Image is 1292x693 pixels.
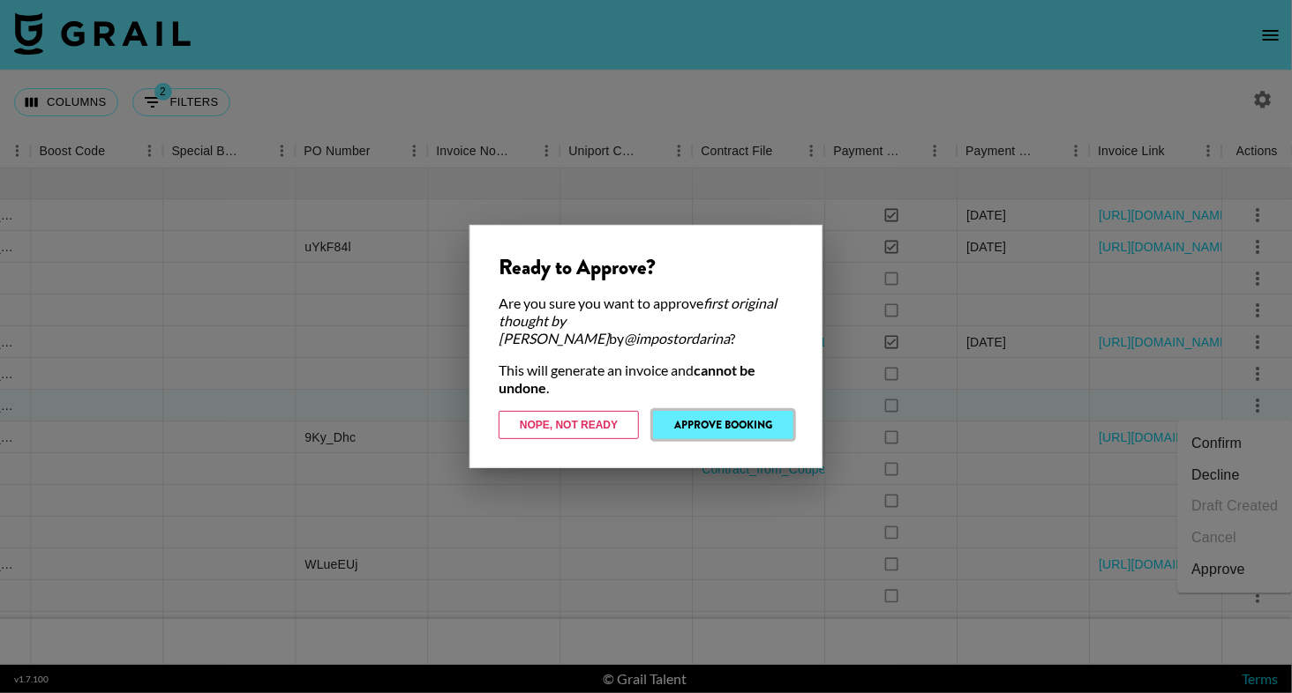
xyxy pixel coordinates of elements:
[499,294,777,346] em: first original thought by [PERSON_NAME]
[624,330,730,346] em: @ impostordarina
[499,361,755,396] strong: cannot be undone
[653,411,793,439] button: Approve Booking
[499,294,793,347] div: Are you sure you want to approve by ?
[499,411,639,439] button: Nope, Not Ready
[499,361,793,397] div: This will generate an invoice and .
[499,254,793,280] div: Ready to Approve?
